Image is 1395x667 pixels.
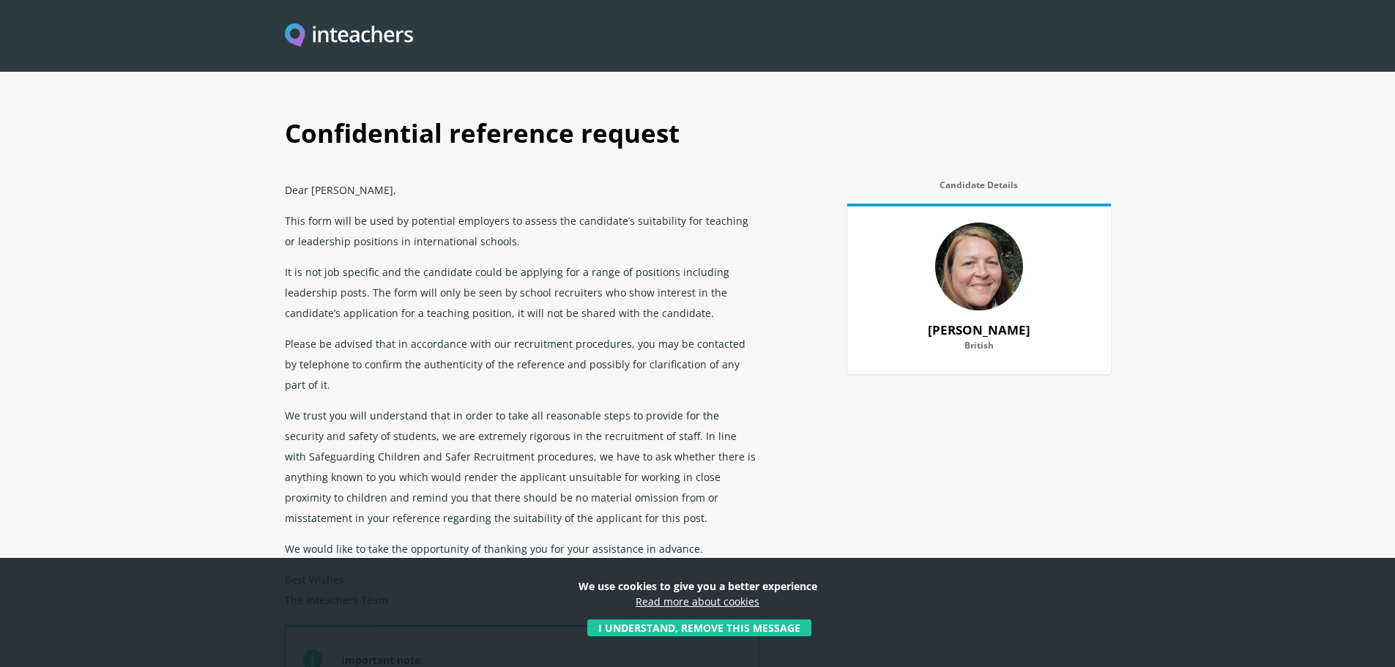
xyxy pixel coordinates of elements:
[285,103,1111,174] h1: Confidential reference request
[285,256,759,328] p: It is not job specific and the candidate could be applying for a range of positions including lea...
[928,321,1030,338] strong: [PERSON_NAME]
[285,23,414,49] a: Visit this site's homepage
[285,205,759,256] p: This form will be used by potential employers to assess the candidate’s suitability for teaching ...
[865,340,1093,359] label: British
[579,579,817,593] strong: We use cookies to give you a better experience
[935,223,1023,310] img: 74839
[587,619,811,636] button: I understand, remove this message
[285,328,759,400] p: Please be advised that in accordance with our recruitment procedures, you may be contacted by tel...
[285,174,759,205] p: Dear [PERSON_NAME],
[847,180,1111,199] label: Candidate Details
[285,400,759,533] p: We trust you will understand that in order to take all reasonable steps to provide for the securi...
[285,533,759,564] p: We would like to take the opportunity of thanking you for your assistance in advance.
[636,595,759,608] a: Read more about cookies
[285,23,414,49] img: Inteachers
